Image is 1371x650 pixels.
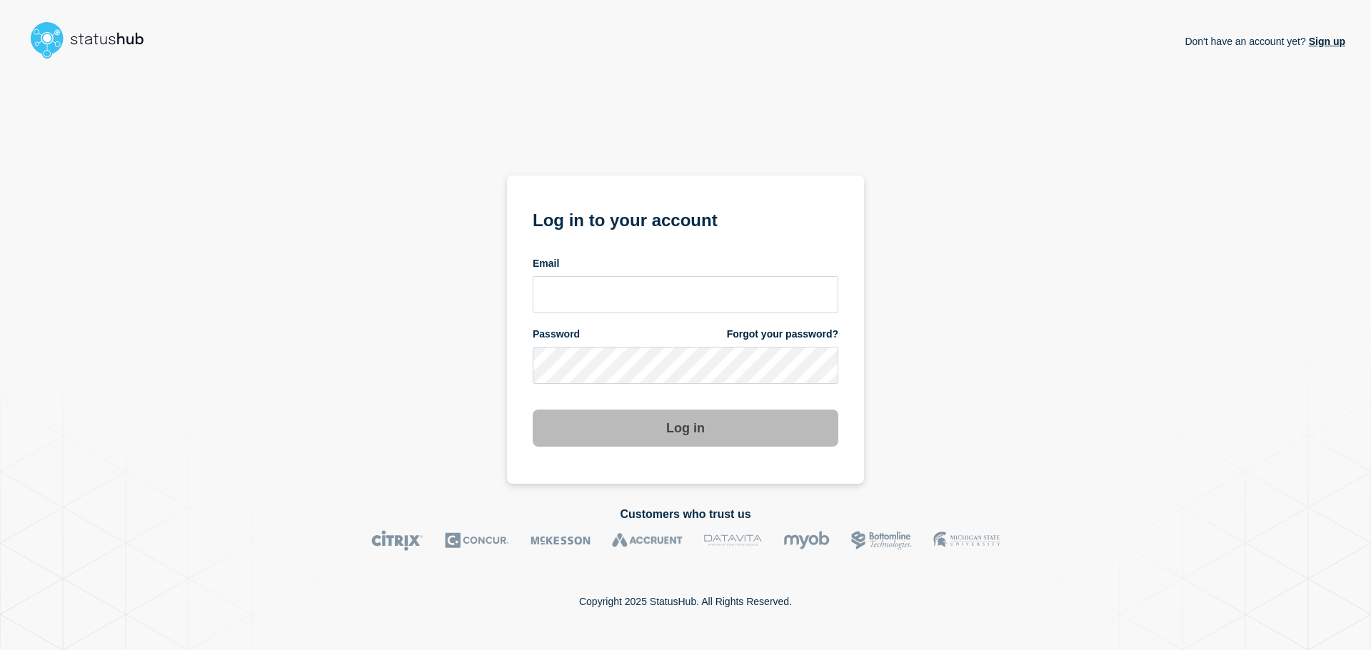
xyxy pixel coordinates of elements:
[727,327,838,341] a: Forgot your password?
[704,530,762,551] img: DataVita logo
[371,530,423,551] img: Citrix logo
[531,530,591,551] img: McKesson logo
[533,347,838,384] input: password input
[533,410,838,447] button: Log in
[533,276,838,313] input: email input
[1306,36,1345,47] a: Sign up
[533,205,838,232] h1: Log in to your account
[783,530,830,551] img: myob logo
[533,257,559,270] span: Email
[612,530,683,551] img: Accruent logo
[1185,24,1345,59] p: Don't have an account yet?
[579,596,792,607] p: Copyright 2025 StatusHub. All Rights Reserved.
[26,508,1345,521] h2: Customers who trust us
[26,17,161,63] img: StatusHub logo
[851,530,912,551] img: Bottomline logo
[933,530,1000,551] img: MSU logo
[533,327,580,341] span: Password
[445,530,509,551] img: Concur logo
